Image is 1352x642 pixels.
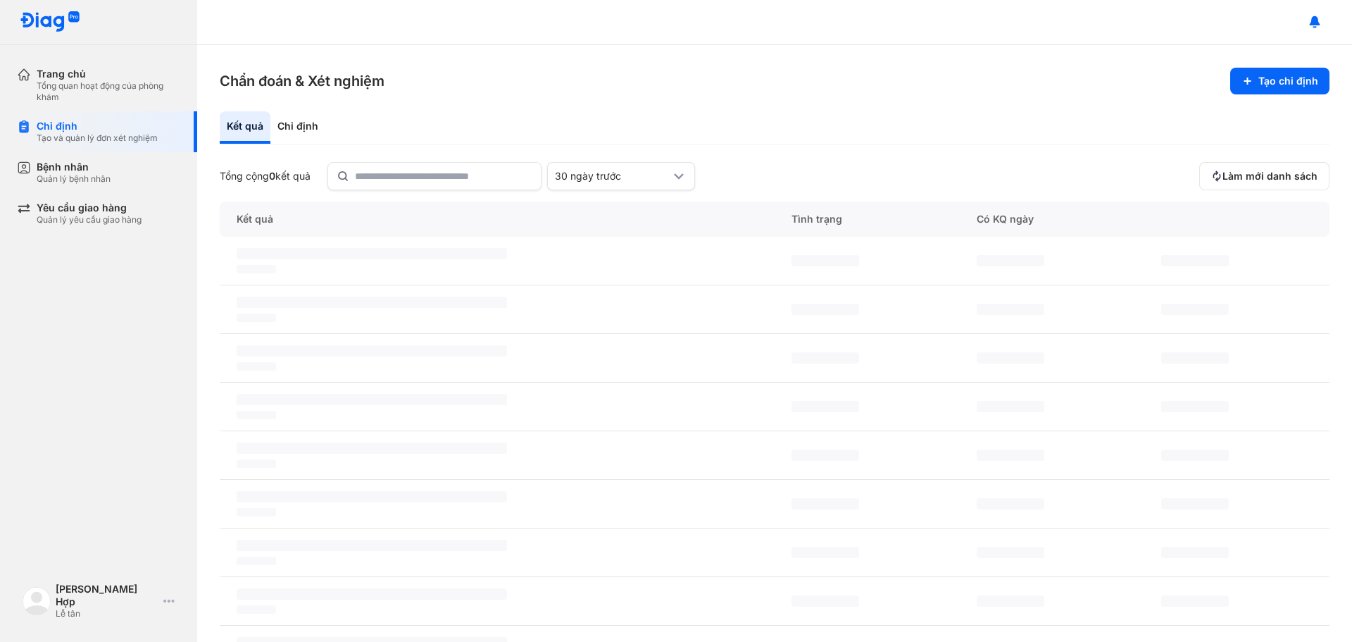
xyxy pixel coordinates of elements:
span: ‌ [791,401,859,412]
span: ‌ [977,595,1044,607]
div: Kết quả [220,202,775,237]
span: ‌ [1161,595,1229,607]
div: Tổng quan hoạt động của phòng khám [37,80,180,103]
span: ‌ [977,352,1044,364]
span: ‌ [791,352,859,364]
div: 30 ngày trước [555,170,670,183]
span: ‌ [791,595,859,607]
span: Làm mới danh sách [1222,170,1317,183]
span: ‌ [237,362,276,371]
div: Chỉ định [37,120,158,132]
span: ‌ [791,450,859,461]
span: ‌ [237,265,276,273]
div: Tình trạng [775,202,960,237]
span: ‌ [237,491,507,502]
span: ‌ [791,547,859,558]
div: Yêu cầu giao hàng [37,202,142,214]
span: ‌ [1161,401,1229,412]
span: ‌ [1161,255,1229,266]
div: Có KQ ngày [960,202,1145,237]
span: ‌ [791,304,859,315]
span: ‌ [791,255,859,266]
div: Quản lý yêu cầu giao hàng [37,214,142,226]
span: ‌ [1161,450,1229,461]
span: ‌ [1161,304,1229,315]
div: Kết quả [220,111,270,144]
span: ‌ [977,450,1044,461]
h3: Chẩn đoán & Xét nghiệm [220,71,384,91]
span: ‌ [237,588,507,600]
button: Làm mới danh sách [1199,162,1329,190]
span: ‌ [237,508,276,517]
div: Lễ tân [56,608,158,619]
span: ‌ [977,255,1044,266]
span: ‌ [1161,352,1229,364]
div: Bệnh nhân [37,161,111,173]
span: ‌ [791,498,859,510]
span: ‌ [237,345,507,357]
div: [PERSON_NAME] Hợp [56,583,158,608]
span: ‌ [237,394,507,405]
div: Chỉ định [270,111,325,144]
span: ‌ [1161,498,1229,510]
div: Quản lý bệnh nhân [37,173,111,185]
img: logo [23,587,51,615]
span: ‌ [237,459,276,468]
span: 0 [269,170,275,182]
div: Trang chủ [37,68,180,80]
span: ‌ [237,297,507,308]
span: ‌ [237,443,507,454]
span: ‌ [237,540,507,551]
span: ‌ [237,605,276,614]
img: logo [20,11,80,33]
span: ‌ [237,411,276,419]
div: Tạo và quản lý đơn xét nghiệm [37,132,158,144]
span: ‌ [237,557,276,565]
span: ‌ [977,547,1044,558]
span: ‌ [237,314,276,322]
span: ‌ [977,304,1044,315]
span: ‌ [1161,547,1229,558]
span: ‌ [237,248,507,259]
div: Tổng cộng kết quả [220,170,311,183]
span: ‌ [977,498,1044,510]
button: Tạo chỉ định [1230,68,1329,94]
span: ‌ [977,401,1044,412]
